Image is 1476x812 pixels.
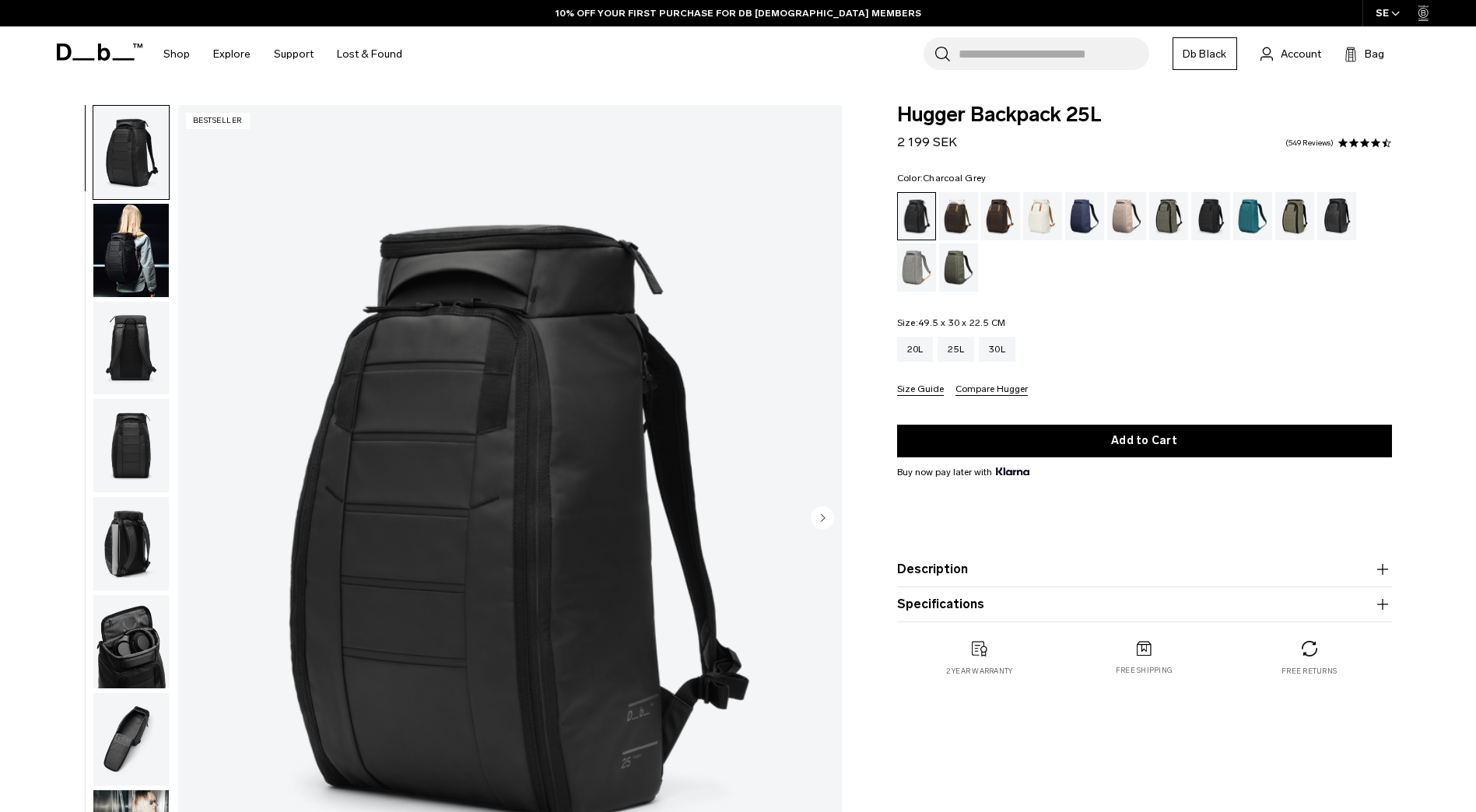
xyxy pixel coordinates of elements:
img: Hugger Backpack 25L Black Out [93,302,169,395]
button: Bag [1345,44,1384,63]
img: Hugger Backpack 25L Black Out [93,693,169,786]
a: Reflective Black [1317,192,1356,240]
button: Next slide [811,506,834,532]
legend: Size: [897,318,1006,327]
a: 25L [938,337,974,362]
legend: Color: [897,173,987,183]
img: Hugger Backpack 25L Black Out [93,595,169,688]
button: Hugger Backpack 25L Black Out [93,398,170,493]
a: Explore [213,26,251,82]
a: Lost & Found [337,26,402,82]
a: Account [1260,44,1321,63]
span: Charcoal Grey [923,173,986,184]
a: Oatmilk [1023,192,1062,240]
button: Compare Hugger [955,384,1028,396]
span: Hugger Backpack 25L [897,105,1392,125]
a: Shop [163,26,190,82]
a: Midnight Teal [1233,192,1272,240]
span: Buy now pay later with [897,465,1029,479]
a: Cappuccino [939,192,978,240]
button: Add to Cart [897,425,1392,457]
p: 2 year warranty [946,666,1013,677]
a: 10% OFF YOUR FIRST PURCHASE FOR DB [DEMOGRAPHIC_DATA] MEMBERS [556,6,921,20]
p: Free returns [1281,666,1337,677]
a: Sand Grey [897,243,936,292]
button: Hugger Backpack 25L Black Out [93,496,170,591]
a: 549 reviews [1285,139,1334,147]
img: Hugger Backpack 25L Black Out [93,399,169,492]
button: Hugger Backpack 25L Black Out [93,203,170,298]
a: 30L [979,337,1015,362]
img: Hugger Backpack 25L Black Out [93,497,169,590]
a: Black Out [897,192,936,240]
img: Hugger Backpack 25L Black Out [93,204,169,297]
p: Bestseller [186,113,250,129]
nav: Main Navigation [152,26,414,82]
img: Hugger Backpack 25L Black Out [93,106,169,199]
a: Support [274,26,314,82]
button: Hugger Backpack 25L Black Out [93,301,170,396]
a: Charcoal Grey [1191,192,1230,240]
button: Hugger Backpack 25L Black Out [93,692,170,787]
a: 20L [897,337,934,362]
span: 49.5 x 30 x 22.5 CM [918,317,1006,328]
span: Account [1281,46,1321,62]
a: Espresso [981,192,1020,240]
button: Specifications [897,595,1392,614]
a: Forest Green [1149,192,1188,240]
a: Blue Hour [1065,192,1104,240]
button: Size Guide [897,384,944,396]
a: Db Black [1173,37,1237,70]
a: Moss Green [939,243,978,292]
a: Mash Green [1275,192,1314,240]
button: Description [897,560,1392,579]
button: Hugger Backpack 25L Black Out [93,105,170,200]
button: Hugger Backpack 25L Black Out [93,594,170,689]
img: {"height" => 20, "alt" => "Klarna"} [996,467,1029,475]
p: Free shipping [1116,665,1173,676]
span: Bag [1365,46,1384,62]
span: 2 199 SEK [897,135,957,149]
a: Fogbow Beige [1107,192,1146,240]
